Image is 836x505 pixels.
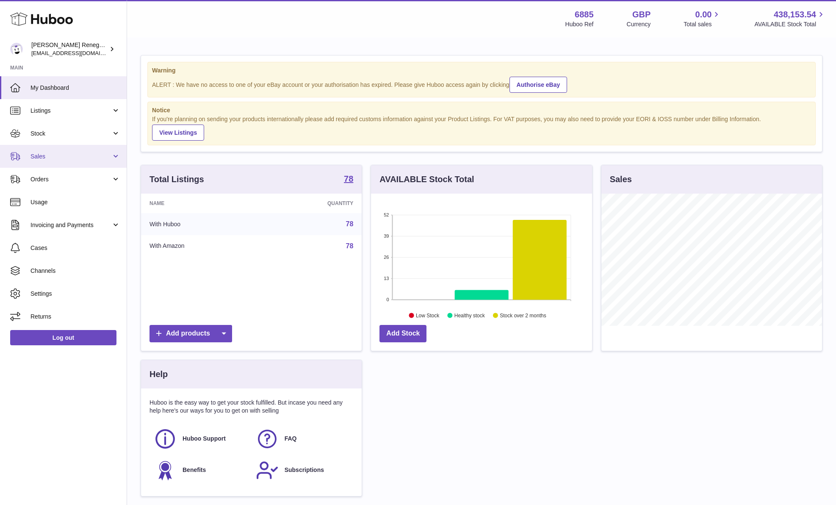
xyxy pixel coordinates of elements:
img: directordarren@gmail.com [10,43,23,55]
h3: Total Listings [149,174,204,185]
h3: AVAILABLE Stock Total [379,174,474,185]
span: Orders [30,175,111,183]
span: Usage [30,198,120,206]
strong: Notice [152,106,811,114]
div: Domain: [DOMAIN_NAME] [22,22,93,29]
a: Subscriptions [256,459,349,482]
a: Authorise eBay [509,77,567,93]
span: 438,153.54 [774,9,816,20]
span: Stock [30,130,111,138]
text: 52 [384,212,389,217]
span: My Dashboard [30,84,120,92]
th: Quantity [262,194,362,213]
a: 78 [346,220,354,228]
span: [EMAIL_ADDRESS][DOMAIN_NAME] [31,50,125,56]
a: Add Stock [379,325,426,342]
span: Channels [30,267,120,275]
th: Name [141,194,262,213]
a: 438,153.54 AVAILABLE Stock Total [754,9,826,28]
a: Benefits [154,459,247,482]
span: AVAILABLE Stock Total [754,20,826,28]
td: With Huboo [141,213,262,235]
img: tab_domain_overview_orange.svg [23,49,30,56]
a: FAQ [256,427,349,450]
img: website_grey.svg [14,22,20,29]
a: View Listings [152,125,204,141]
div: If you're planning on sending your products internationally please add required customs informati... [152,115,811,141]
a: Log out [10,330,116,345]
div: v 4.0.25 [24,14,42,20]
div: [PERSON_NAME] Renegade Productions -UK account [31,41,108,57]
a: Huboo Support [154,427,247,450]
text: 26 [384,255,389,260]
img: logo_orange.svg [14,14,20,20]
span: Huboo Support [183,435,226,443]
text: Stock over 2 months [500,313,546,319]
h3: Sales [610,174,632,185]
span: Subscriptions [285,466,324,474]
text: 39 [384,233,389,239]
div: Huboo Ref [565,20,594,28]
strong: Warning [152,67,811,75]
td: With Amazon [141,235,262,257]
span: Invoicing and Payments [30,221,111,229]
img: tab_keywords_by_traffic_grey.svg [84,49,91,56]
span: Settings [30,290,120,298]
span: Sales [30,153,111,161]
span: 0.00 [695,9,712,20]
h3: Help [149,369,168,380]
span: Benefits [183,466,206,474]
a: Add products [149,325,232,342]
a: 0.00 Total sales [684,9,721,28]
span: Returns [30,313,120,321]
div: Currency [627,20,651,28]
span: FAQ [285,435,297,443]
div: Keywords by Traffic [94,50,143,55]
p: Huboo is the easy way to get your stock fulfilled. But incase you need any help here's our ways f... [149,399,353,415]
text: 0 [387,297,389,302]
span: Listings [30,107,111,115]
strong: 78 [344,175,353,183]
div: Domain Overview [32,50,76,55]
text: 13 [384,276,389,281]
text: Healthy stock [454,313,485,319]
text: Low Stock [416,313,440,319]
span: Cases [30,244,120,252]
div: ALERT : We have no access to one of your eBay account or your authorisation has expired. Please g... [152,75,811,93]
span: Total sales [684,20,721,28]
strong: 6885 [575,9,594,20]
a: 78 [346,242,354,250]
a: 78 [344,175,353,185]
strong: GBP [632,9,651,20]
